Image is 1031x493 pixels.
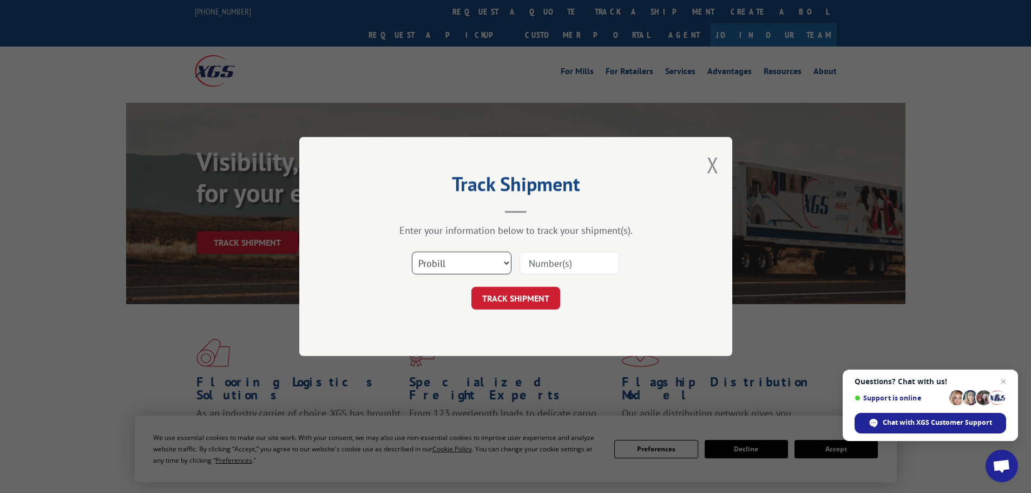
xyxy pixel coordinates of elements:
[855,394,945,402] span: Support is online
[855,377,1006,386] span: Questions? Chat with us!
[353,176,678,197] h2: Track Shipment
[353,224,678,236] div: Enter your information below to track your shipment(s).
[855,413,1006,433] div: Chat with XGS Customer Support
[997,375,1010,388] span: Close chat
[986,450,1018,482] div: Open chat
[883,418,992,428] span: Chat with XGS Customer Support
[520,252,619,274] input: Number(s)
[471,287,560,310] button: TRACK SHIPMENT
[707,150,719,179] button: Close modal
